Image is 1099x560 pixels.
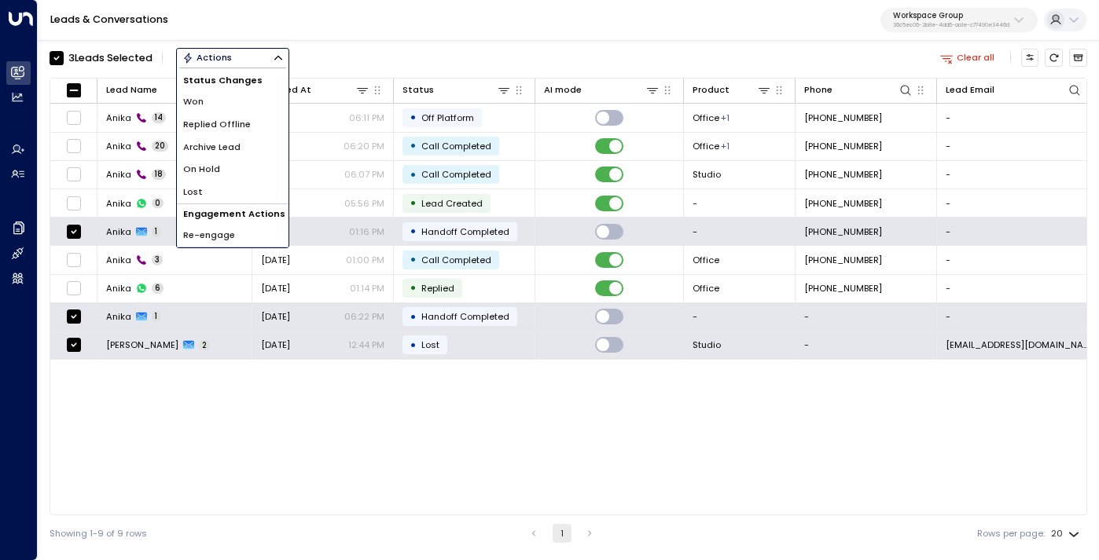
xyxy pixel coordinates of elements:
[693,140,719,152] span: Office
[721,112,730,124] div: Studio
[804,197,882,210] span: +447871732636
[199,340,210,351] span: 2
[152,112,166,123] span: 14
[106,282,131,295] span: Anika
[50,13,168,26] a: Leads & Conversations
[261,82,369,97] div: Inquired At
[182,52,232,63] div: Actions
[177,71,289,90] h1: Status Changes
[183,95,204,108] span: Won
[66,82,82,98] span: Toggle select all
[880,8,1038,33] button: Workspace Group36c5ec06-2b8e-4dd6-aa1e-c77490e3446d
[421,282,454,295] span: Replied
[410,192,417,214] div: •
[410,306,417,328] div: •
[68,51,153,65] div: 3 Lead s Selected
[693,168,721,181] span: Studio
[421,339,439,351] span: Lost
[1021,49,1039,67] button: Customize
[693,282,719,295] span: Office
[421,310,509,323] span: Handoff Completed
[693,112,719,124] span: Office
[421,254,491,266] span: Call Completed
[421,168,491,181] span: Call Completed
[693,339,721,351] span: Studio
[344,310,384,323] p: 06:22 PM
[410,277,417,298] div: •
[804,225,882,238] span: +447871732636
[348,339,384,351] p: 12:44 PM
[1051,524,1082,544] div: 20
[177,204,289,224] h1: Engagement Actions
[183,118,251,131] span: Replied Offline
[893,22,1009,28] p: 36c5ec06-2b8e-4dd6-aa1e-c77490e3446d
[261,310,290,323] span: Sep 15, 2025
[106,310,131,323] span: Anika
[693,82,730,97] div: Product
[544,82,660,97] div: AI mode
[553,524,572,543] button: page 1
[106,254,131,266] span: Anika
[106,140,131,152] span: Anika
[183,185,203,199] span: Lost
[344,168,384,181] p: 06:07 PM
[106,197,131,210] span: Anika
[946,82,1082,97] div: Lead Email
[66,167,82,182] span: Toggle select row
[106,112,131,124] span: Anika
[410,221,417,242] div: •
[693,254,719,266] span: Office
[66,196,82,211] span: Toggle select row
[684,189,796,217] td: -
[183,163,220,176] span: On Hold
[106,82,228,97] div: Lead Name
[804,82,833,97] div: Phone
[1069,49,1087,67] button: Archived Leads
[421,140,491,152] span: Call Completed
[106,168,131,181] span: Anika
[152,311,160,322] span: 1
[350,282,384,295] p: 01:14 PM
[152,283,164,294] span: 6
[349,112,384,124] p: 06:11 PM
[421,197,483,210] span: Lead Created
[344,140,384,152] p: 06:20 PM
[66,224,82,240] span: Toggle select row
[804,168,882,181] span: +447871732636
[935,49,1000,66] button: Clear all
[804,254,882,266] span: +447871732636
[152,141,168,152] span: 20
[410,335,417,356] div: •
[346,254,384,266] p: 01:00 PM
[946,339,1097,351] span: anika@getuniti.com
[421,112,474,124] span: Off Platform
[106,225,131,238] span: Anika
[693,82,771,97] div: Product
[796,303,937,331] td: -
[176,48,289,67] div: Button group with a nested menu
[106,82,157,97] div: Lead Name
[402,82,434,97] div: Status
[804,112,882,124] span: +447871732636
[977,527,1045,540] label: Rows per page:
[183,229,235,242] span: Re-engage
[183,141,241,154] span: Archive Lead
[66,138,82,154] span: Toggle select row
[804,140,882,152] span: +447871732636
[524,524,600,543] nav: pagination navigation
[152,169,166,180] span: 18
[410,164,417,185] div: •
[1045,49,1063,67] span: Refresh
[261,254,290,266] span: Sep 10, 2025
[349,225,384,238] p: 01:16 PM
[544,82,582,97] div: AI mode
[344,197,384,210] p: 05:56 PM
[66,110,82,126] span: Toggle select row
[66,280,82,296] span: Toggle select row
[176,48,289,67] button: Actions
[796,331,937,359] td: -
[804,282,882,295] span: +447871732636
[152,226,160,237] span: 1
[261,282,290,295] span: Jul 04, 2025
[152,198,164,209] span: 0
